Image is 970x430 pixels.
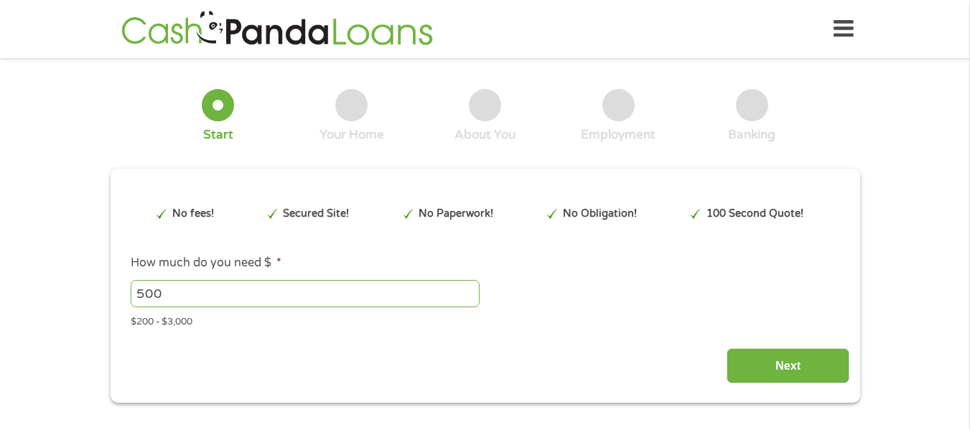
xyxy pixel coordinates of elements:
[131,310,839,329] div: $200 - $3,000
[727,348,849,383] input: Next
[172,206,214,222] p: No fees!
[454,127,516,143] div: About You
[203,127,233,143] div: Start
[728,127,775,143] div: Banking
[283,206,349,222] p: Secured Site!
[563,206,637,222] p: No Obligation!
[419,206,493,222] p: No Paperwork!
[131,256,281,271] label: How much do you need $
[117,9,437,50] img: GetLoanNow Logo
[581,127,656,143] div: Employment
[706,206,803,222] p: 100 Second Quote!
[320,127,384,143] div: Your Home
